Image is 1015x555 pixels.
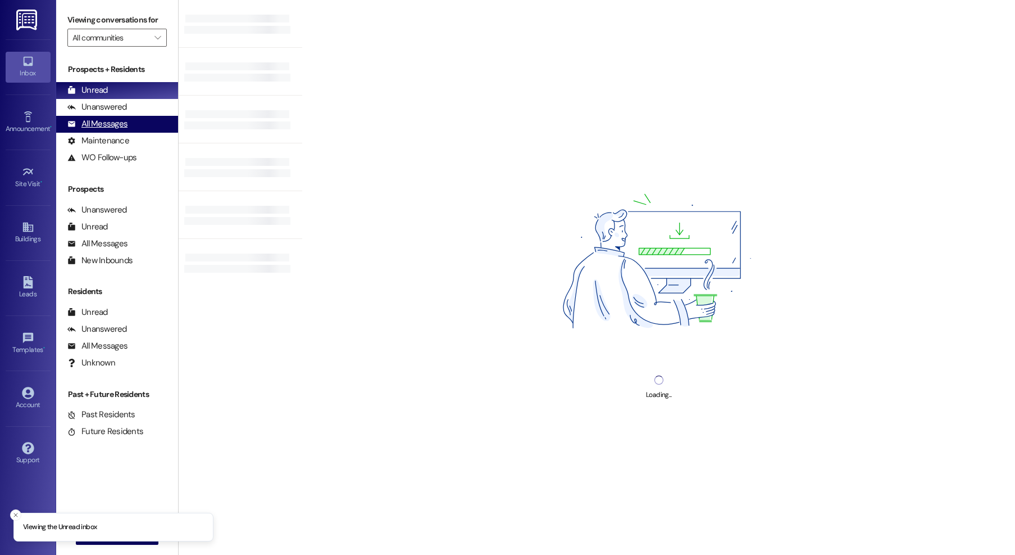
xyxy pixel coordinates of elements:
[56,64,178,75] div: Prospects + Residents
[67,11,167,29] label: Viewing conversations for
[6,328,51,359] a: Templates •
[67,135,129,147] div: Maintenance
[56,389,178,400] div: Past + Future Residents
[67,204,127,216] div: Unanswered
[67,323,127,335] div: Unanswered
[50,123,52,131] span: •
[6,439,51,469] a: Support
[43,344,45,352] span: •
[67,84,108,96] div: Unread
[6,383,51,414] a: Account
[67,238,128,250] div: All Messages
[56,286,178,297] div: Residents
[16,10,39,30] img: ResiDesk Logo
[67,357,115,369] div: Unknown
[67,409,135,421] div: Past Residents
[6,218,51,248] a: Buildings
[646,389,671,401] div: Loading...
[23,522,97,533] p: Viewing the Unread inbox
[67,255,133,267] div: New Inbounds
[72,29,149,47] input: All communities
[6,52,51,82] a: Inbox
[154,33,161,42] i: 
[67,340,128,352] div: All Messages
[67,306,108,318] div: Unread
[6,273,51,303] a: Leads
[67,221,108,233] div: Unread
[67,118,128,130] div: All Messages
[10,509,21,521] button: Close toast
[6,163,51,193] a: Site Visit •
[67,101,127,113] div: Unanswered
[67,152,136,164] div: WO Follow-ups
[40,178,42,186] span: •
[67,426,143,437] div: Future Residents
[56,183,178,195] div: Prospects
